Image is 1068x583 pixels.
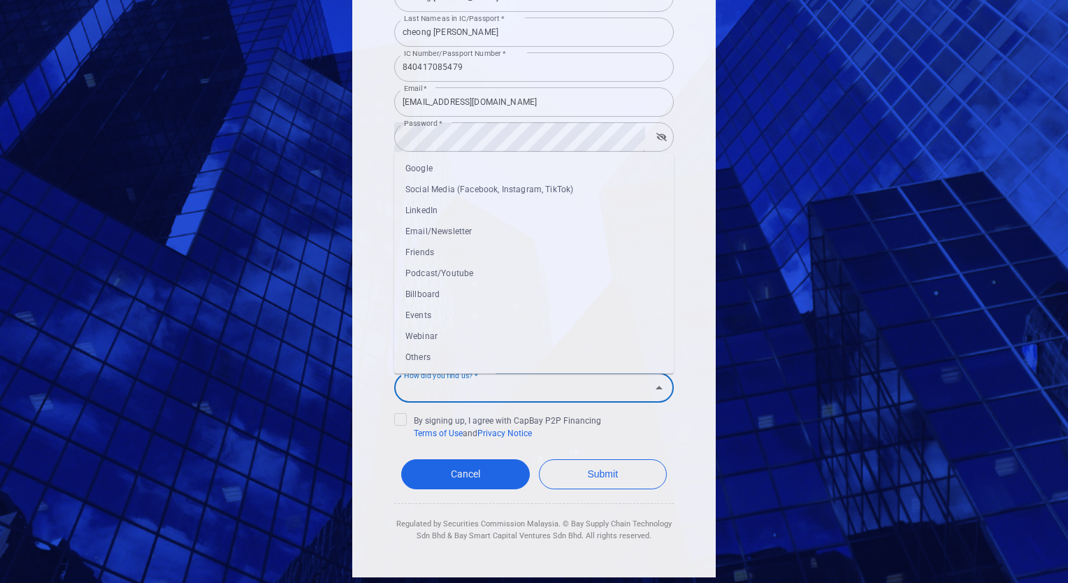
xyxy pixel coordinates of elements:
[414,429,463,438] a: Terms of Use
[394,263,674,284] li: Podcast/Youtube
[394,305,674,326] li: Events
[394,221,674,242] li: Email/Newsletter
[394,200,674,221] li: LinkedIn
[394,413,601,440] span: By signing up, I agree with CapBay P2P Financing and
[451,468,480,480] span: Cancel
[539,459,667,489] button: Submit
[394,284,674,305] li: Billboard
[394,179,674,200] li: Social Media (Facebook, Instagram, TikTok)
[401,459,530,489] a: Cancel
[394,504,674,542] div: Regulated by Securities Commission Malaysia. © Bay Supply Chain Technology Sdn Bhd & Bay Smart Ca...
[394,326,674,347] li: Webinar
[404,13,505,24] label: Last Name as in IC/Passport *
[404,366,478,384] label: How did you find us? *
[404,48,506,59] label: IC Number/Passport Number *
[404,83,427,94] label: Email *
[404,118,442,129] label: Password *
[649,378,669,398] button: Close
[477,429,532,438] a: Privacy Notice
[394,347,674,368] li: Others
[394,242,674,263] li: Friends
[394,158,674,179] li: Google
